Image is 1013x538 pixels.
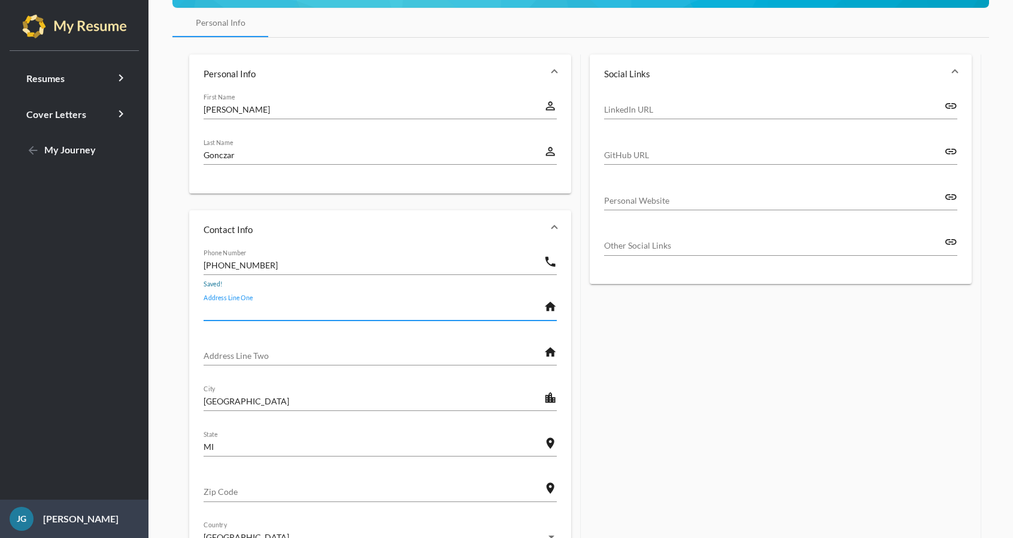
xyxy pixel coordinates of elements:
mat-icon: location_on [544,436,557,451]
input: City [204,395,544,407]
mat-icon: home [544,345,557,359]
mat-icon: phone [544,255,557,269]
mat-hint: Saved! [204,278,223,291]
i: keyboard_arrow_right [114,71,128,85]
i: keyboard_arrow_right [114,107,128,121]
input: LinkedIn URL [604,103,944,116]
input: State [204,440,544,453]
input: Zip Code [204,485,544,498]
mat-expansion-panel-header: Contact Info [189,210,571,249]
img: my-resume-light.png [22,14,127,38]
mat-icon: link [944,99,957,113]
input: Personal Website [604,194,944,207]
mat-icon: location_on [544,481,557,495]
mat-icon: location_city [544,391,557,405]
span: My Journey [26,144,96,155]
mat-icon: link [944,235,957,249]
mat-icon: home [544,300,557,314]
mat-panel-title: Contact Info [204,223,542,235]
mat-icon: arrow_back [26,144,41,158]
input: Address Line Two [204,349,544,362]
mat-panel-title: Personal Info [204,68,542,80]
mat-expansion-panel-header: Social Links [590,55,972,93]
mat-expansion-panel-header: Personal Info [189,55,571,93]
div: Social Links [590,93,972,284]
mat-icon: link [944,144,957,159]
p: [PERSON_NAME] [34,512,119,526]
div: Personal Info [196,17,245,29]
input: Other Social Links [604,239,944,252]
div: Personal Info [189,93,571,194]
div: JG [10,507,34,531]
mat-icon: perm_identity [544,144,557,159]
mat-icon: perm_identity [544,99,557,113]
input: Address Line One [204,304,544,316]
mat-panel-title: Social Links [604,68,943,80]
mat-icon: link [944,190,957,204]
span: Cover Letters [26,108,86,120]
a: My Journey [14,136,134,165]
input: Last Name [204,149,544,161]
input: GitHub URL [604,149,944,161]
input: Phone Number [204,259,544,271]
span: Resumes [26,72,65,84]
input: First Name [204,103,544,116]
